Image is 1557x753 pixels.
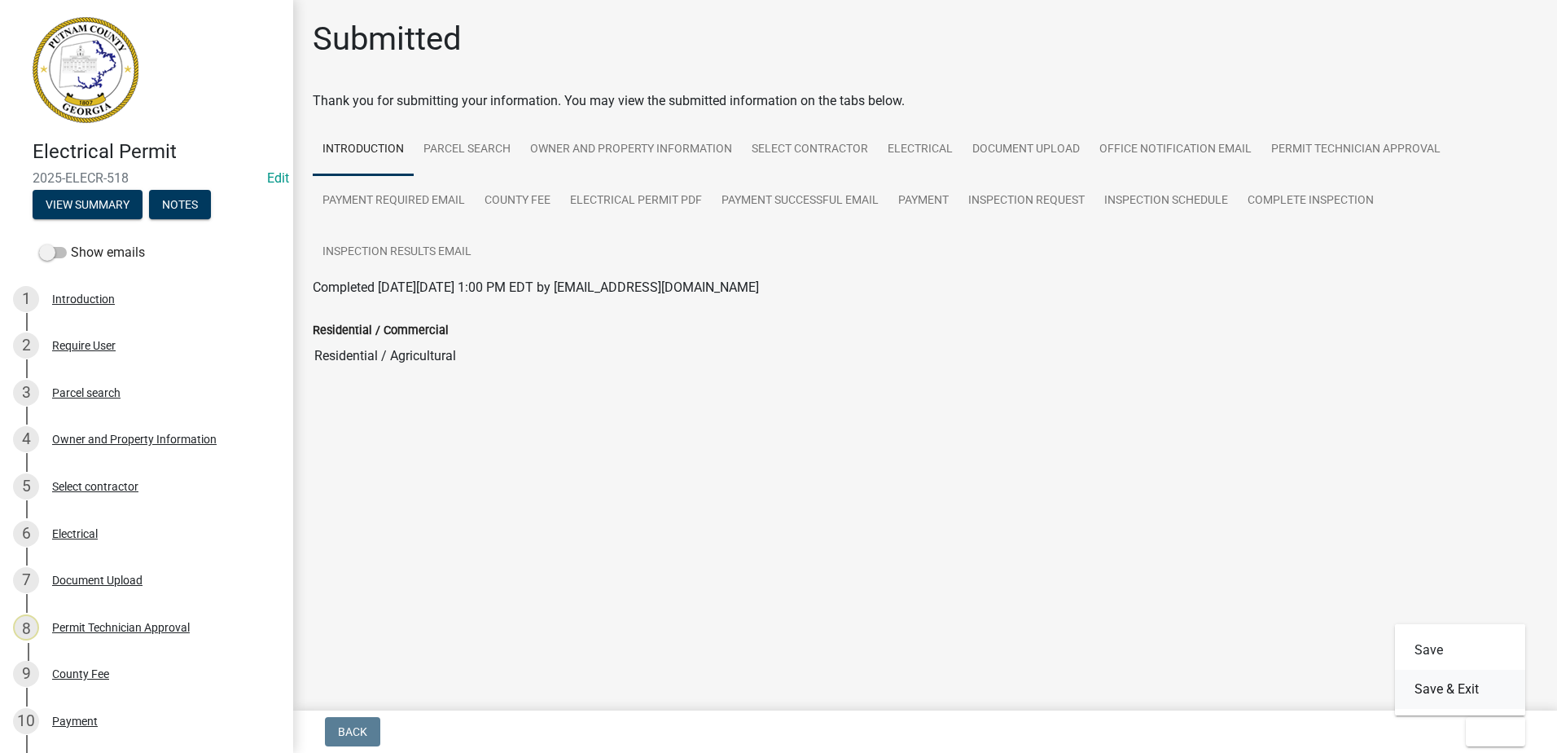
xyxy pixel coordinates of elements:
[52,668,109,680] div: County Fee
[149,190,211,219] button: Notes
[13,521,39,547] div: 6
[742,124,878,176] a: Select contractor
[52,481,138,492] div: Select contractor
[1395,624,1525,716] div: Exit
[33,140,280,164] h4: Electrical Permit
[1090,124,1261,176] a: Office Notification Email
[13,473,39,500] div: 5
[1466,717,1525,746] button: Exit
[13,380,39,406] div: 3
[958,175,1094,227] a: Inspection Request
[13,332,39,359] div: 2
[313,91,1537,111] div: Thank you for submitting your information. You may view the submitted information on the tabs below.
[1238,175,1384,227] a: Complete Inspection
[963,124,1090,176] a: Document Upload
[13,708,39,734] div: 10
[1094,175,1238,227] a: Inspection Schedule
[52,622,190,633] div: Permit Technician Approval
[52,434,217,445] div: Owner and Property Information
[313,124,414,176] a: Introduction
[33,17,138,123] img: Putnam County, Georgia
[267,170,289,186] wm-modal-confirm: Edit Application Number
[475,175,560,227] a: County Fee
[13,286,39,312] div: 1
[267,170,289,186] a: Edit
[33,170,261,186] span: 2025-ELECR-518
[33,199,143,212] wm-modal-confirm: Summary
[338,725,367,738] span: Back
[878,124,963,176] a: Electrical
[52,340,116,351] div: Require User
[13,426,39,452] div: 4
[33,190,143,219] button: View Summary
[1395,631,1525,670] button: Save
[888,175,958,227] a: Payment
[712,175,888,227] a: Payment Successful Email
[13,661,39,687] div: 9
[52,387,121,399] div: Parcel search
[13,614,39,641] div: 8
[414,124,520,176] a: Parcel search
[313,227,481,279] a: Inspection Results Email
[313,175,475,227] a: Payment Required Email
[39,243,145,262] label: Show emails
[313,280,759,295] span: Completed [DATE][DATE] 1:00 PM EDT by [EMAIL_ADDRESS][DOMAIN_NAME]
[1261,124,1450,176] a: Permit Technician Approval
[1395,670,1525,709] button: Save & Exit
[520,124,742,176] a: Owner and Property Information
[149,199,211,212] wm-modal-confirm: Notes
[52,716,98,727] div: Payment
[313,325,449,337] label: Residential / Commercial
[13,567,39,593] div: 7
[52,293,115,305] div: Introduction
[560,175,712,227] a: Electrical Permit PDF
[1479,725,1502,738] span: Exit
[325,717,380,746] button: Back
[313,20,462,59] h1: Submitted
[52,575,143,586] div: Document Upload
[52,528,98,539] div: Electrical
